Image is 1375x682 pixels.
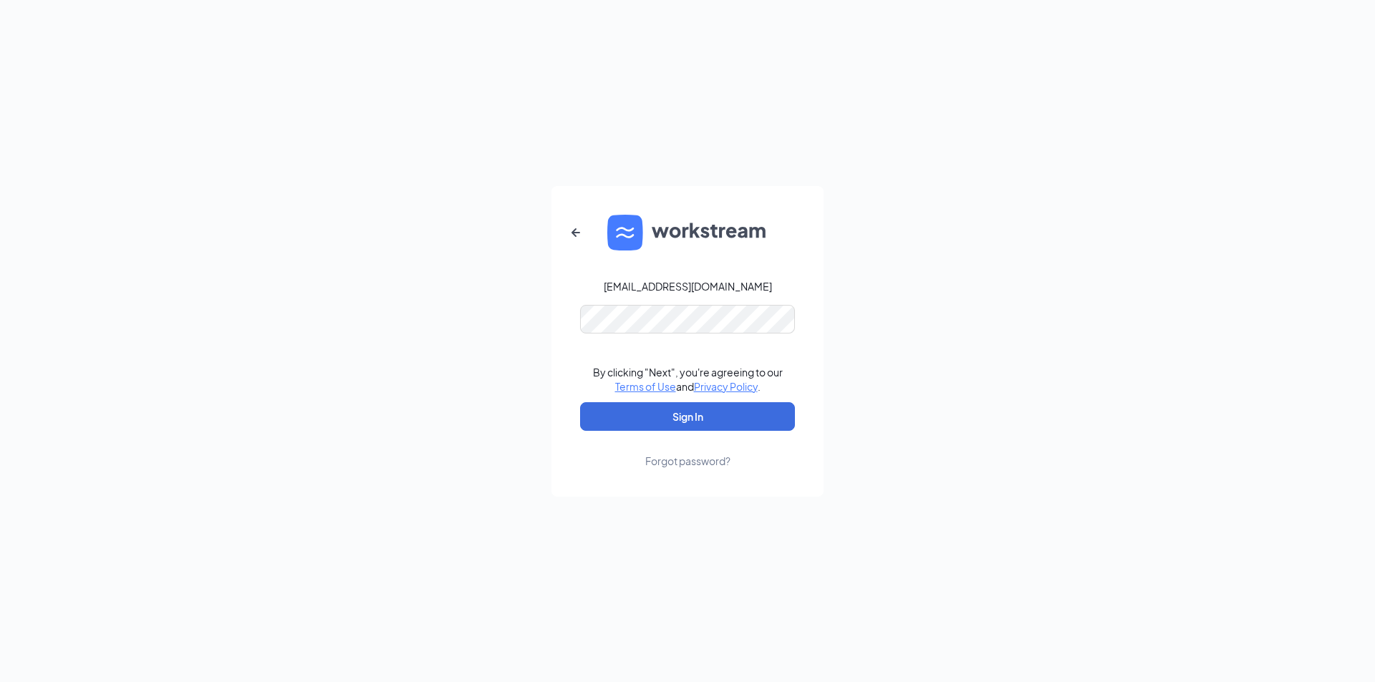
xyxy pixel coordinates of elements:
[615,380,676,393] a: Terms of Use
[604,279,772,293] div: [EMAIL_ADDRESS][DOMAIN_NAME]
[567,224,584,241] svg: ArrowLeftNew
[559,215,593,250] button: ArrowLeftNew
[694,380,758,393] a: Privacy Policy
[580,402,795,431] button: Sign In
[645,454,730,468] div: Forgot password?
[607,215,768,250] img: WS logo and Workstream text
[593,365,783,394] div: By clicking "Next", you're agreeing to our and .
[645,431,730,468] a: Forgot password?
